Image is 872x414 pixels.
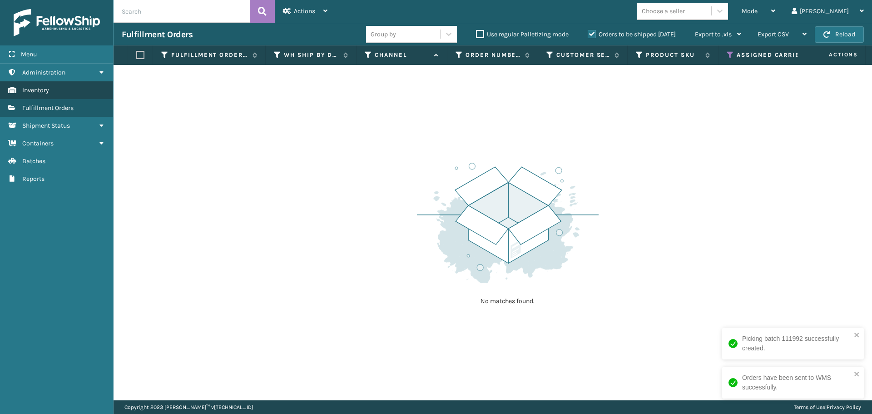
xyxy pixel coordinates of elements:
span: Actions [294,7,315,15]
img: logo [14,9,100,36]
div: Choose a seller [642,6,685,16]
button: close [854,370,860,379]
label: Customer Service Order Number [556,51,610,59]
label: Order Number [466,51,520,59]
span: Menu [21,50,37,58]
button: close [854,331,860,340]
label: Channel [375,51,430,59]
button: Reload [815,26,864,43]
h3: Fulfillment Orders [122,29,193,40]
span: Export CSV [758,30,789,38]
span: Fulfillment Orders [22,104,74,112]
div: Group by [371,30,396,39]
span: Batches [22,157,45,165]
span: Shipment Status [22,122,70,130]
span: Inventory [22,86,49,94]
label: Orders to be shipped [DATE] [588,30,676,38]
div: Picking batch 111992 successfully created. [742,334,851,353]
p: Copyright 2023 [PERSON_NAME]™ v [TECHNICAL_ID] [124,400,253,414]
label: Fulfillment Order Id [171,51,248,59]
label: WH Ship By Date [284,51,339,59]
label: Use regular Palletizing mode [476,30,569,38]
label: Product SKU [646,51,701,59]
span: Actions [800,47,863,62]
span: Containers [22,140,54,147]
label: Assigned Carrier Service [737,51,858,59]
span: Export to .xls [695,30,732,38]
span: Reports [22,175,45,183]
span: Mode [742,7,758,15]
span: Administration [22,69,65,76]
div: Orders have been sent to WMS successfully. [742,373,851,392]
